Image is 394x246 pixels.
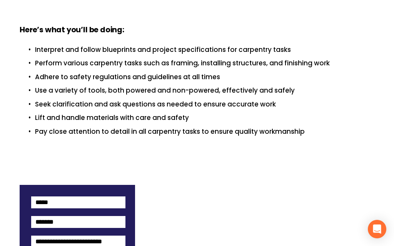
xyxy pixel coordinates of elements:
[35,113,374,123] p: Lift and handle materials with care and safety
[35,126,374,137] p: Pay close attention to detail in all carpentry tasks to ensure quality workmanship
[35,58,374,68] p: Perform various carpentry tasks such as framing, installing structures, and finishing work
[368,220,386,238] div: Open Intercom Messenger
[35,45,374,55] p: Interpret and follow blueprints and project specifications for carpentry tasks
[35,99,374,110] p: Seek clarification and ask questions as needed to ensure accurate work
[35,72,374,82] p: Adhere to safety regulations and guidelines at all times
[20,25,124,35] strong: Here’s what you’ll be doing:
[35,85,374,96] p: Use a variety of tools, both powered and non-powered, effectively and safely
